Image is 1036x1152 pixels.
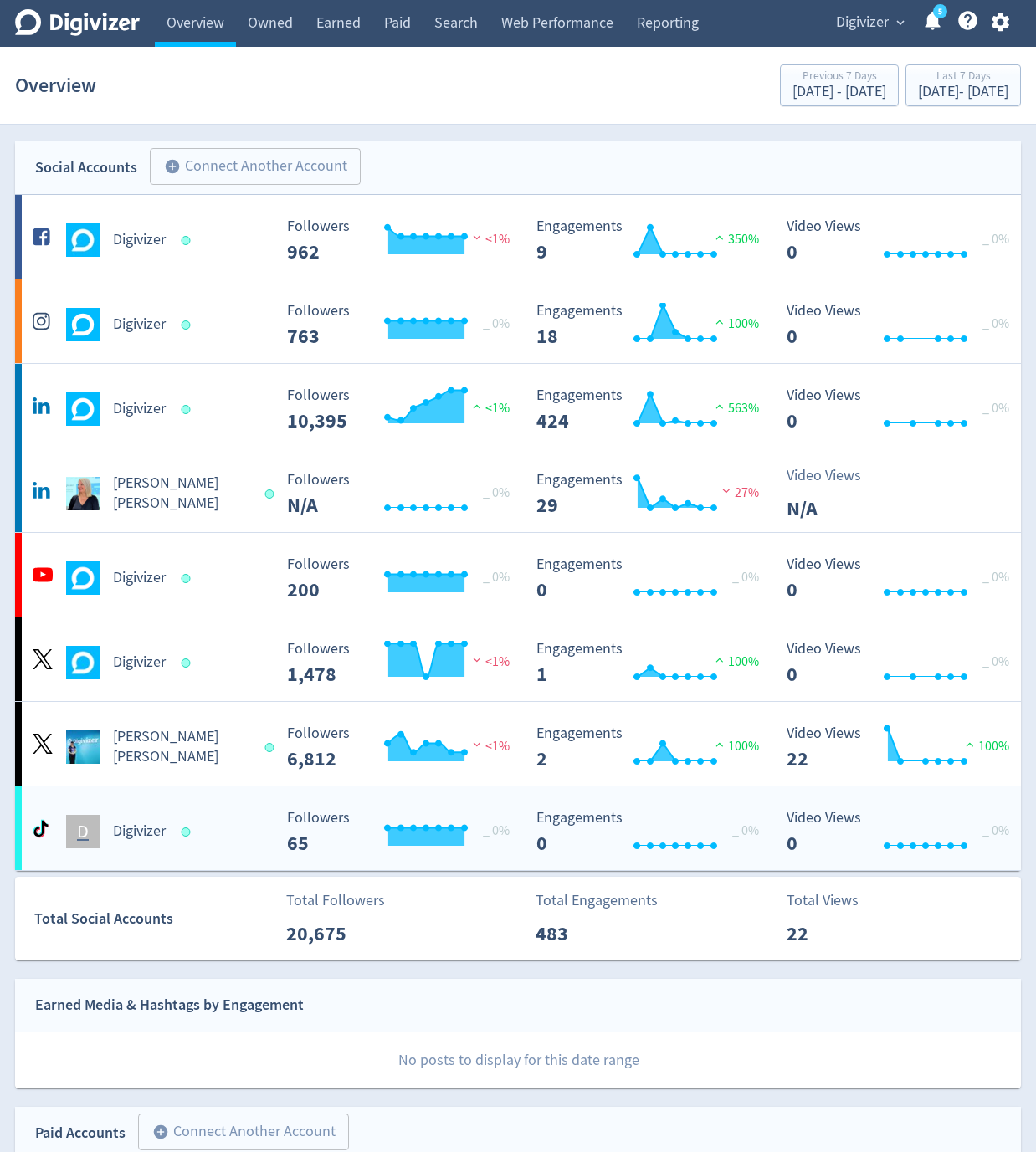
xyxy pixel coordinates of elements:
img: Digivizer undefined [66,392,100,426]
p: Total Followers [286,889,385,912]
a: Emma Lo Russo undefined[PERSON_NAME] [PERSON_NAME] Followers 0 _ 0% Followers N/A Engagements 29 ... [15,448,1021,532]
h1: Overview [15,59,96,112]
a: Connect Another Account [137,151,361,185]
span: Data last synced: 18 Aug 2025, 4:02am (AEST) [182,827,196,837]
img: Digivizer undefined [66,561,100,595]
a: Digivizer undefinedDigivizer Followers 763 Followers 763 _ 0% Engagements 18 Engagements 18 100% ... [15,279,1021,363]
button: Connect Another Account [150,148,361,185]
img: positive-performance.svg [711,315,728,328]
a: Digivizer undefinedDigivizer Followers 200 Followers 200 _ 0% Engagements 0 Engagements 0 _ 0% Vi... [15,533,1021,617]
img: negative-performance.svg [718,484,735,497]
svg: Followers 763 [279,303,530,347]
span: _ 0% [982,400,1009,417]
svg: Engagements 29 [528,472,779,516]
svg: Followers 200 [279,556,530,601]
svg: Video Views 0 [778,641,1029,685]
span: Data last synced: 18 Aug 2025, 2:02am (AEST) [182,405,196,414]
svg: Video Views 0 [778,303,1029,347]
span: _ 0% [483,484,510,501]
p: Video Views [787,464,883,487]
a: Connect Another Account [126,1116,349,1150]
span: Data last synced: 18 Aug 2025, 2:02am (AEST) [182,658,196,668]
div: Previous 7 Days [792,70,886,84]
span: _ 0% [982,653,1009,670]
a: DDigivizer Followers 65 Followers 65 _ 0% Engagements 0 Engagements 0 _ 0% Video Views 0 Video Vi... [15,786,1021,870]
span: 27% [718,484,759,501]
h5: Digivizer [113,653,166,673]
span: <1% [469,738,510,755]
h5: [PERSON_NAME] [PERSON_NAME] [113,474,249,514]
img: positive-performance.svg [711,231,728,243]
span: _ 0% [732,822,759,839]
div: D [66,815,100,848]
span: 100% [711,315,759,332]
span: Data last synced: 18 Aug 2025, 4:02am (AEST) [182,236,196,245]
span: 350% [711,231,759,248]
svg: Followers 10,395 [279,387,530,432]
p: 22 [787,919,883,949]
svg: Video Views 0 [778,387,1029,432]
span: add_circle [152,1124,169,1140]
h5: Digivizer [113,399,166,419]
span: <1% [469,653,510,670]
img: Emma Lo Russo undefined [66,477,100,510]
img: Digivizer undefined [66,223,100,257]
text: 5 [938,6,942,18]
span: 100% [711,738,759,755]
p: No posts to display for this date range [16,1032,1021,1088]
span: 100% [711,653,759,670]
span: _ 0% [483,822,510,839]
svg: Video Views 0 [778,218,1029,263]
span: _ 0% [483,315,510,332]
span: Data last synced: 17 Aug 2025, 2:02pm (AEST) [264,743,279,752]
svg: Engagements 1 [528,641,779,685]
img: negative-performance.svg [469,653,485,666]
p: N/A [787,494,883,524]
p: 483 [536,919,632,949]
span: 563% [711,400,759,417]
svg: Followers 962 [279,218,530,263]
span: _ 0% [982,569,1009,586]
span: _ 0% [483,569,510,586]
div: [DATE] - [DATE] [792,84,886,100]
div: Paid Accounts [35,1121,126,1145]
span: _ 0% [982,231,1009,248]
span: Data last synced: 18 Aug 2025, 4:02am (AEST) [182,320,196,330]
svg: Engagements 0 [528,810,779,854]
a: Digivizer undefinedDigivizer Followers 1,478 Followers 1,478 <1% Engagements 1 Engagements 1 100%... [15,617,1021,701]
span: <1% [469,231,510,248]
a: Digivizer undefinedDigivizer Followers 10,395 Followers 10,395 <1% Engagements 424 Engagements 42... [15,364,1021,448]
svg: Video Views 0 [778,556,1029,601]
span: _ 0% [982,315,1009,332]
svg: Engagements 18 [528,303,779,347]
img: positive-performance.svg [962,738,978,750]
a: Digivizer undefinedDigivizer Followers 962 Followers 962 <1% Engagements 9 Engagements 9 350% Vid... [15,195,1021,279]
span: Data last synced: 18 Aug 2025, 2:02am (AEST) [264,489,279,499]
svg: Engagements 424 [528,387,779,432]
img: positive-performance.svg [711,400,728,412]
span: Data last synced: 17 Aug 2025, 10:02pm (AEST) [182,574,196,583]
p: Total Engagements [536,889,658,912]
h5: [PERSON_NAME] [PERSON_NAME] [113,727,249,767]
img: Digivizer undefined [66,308,100,341]
h5: Digivizer [113,230,166,250]
p: Total Views [787,889,883,912]
h5: Digivizer [113,822,166,842]
img: positive-performance.svg [469,400,485,412]
img: negative-performance.svg [469,231,485,243]
button: Connect Another Account [138,1114,349,1150]
svg: Followers 6,812 [279,725,530,770]
img: positive-performance.svg [711,738,728,750]
span: 100% [962,738,1009,755]
span: _ 0% [732,569,759,586]
span: _ 0% [982,822,1009,839]
svg: Video Views 0 [778,810,1029,854]
a: 5 [933,4,947,18]
svg: Engagements 9 [528,218,779,263]
p: 20,675 [286,919,382,949]
div: Earned Media & Hashtags by Engagement [35,993,304,1017]
img: Digivizer undefined [66,646,100,679]
img: positive-performance.svg [711,653,728,666]
span: <1% [469,400,510,417]
span: expand_more [893,15,908,30]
